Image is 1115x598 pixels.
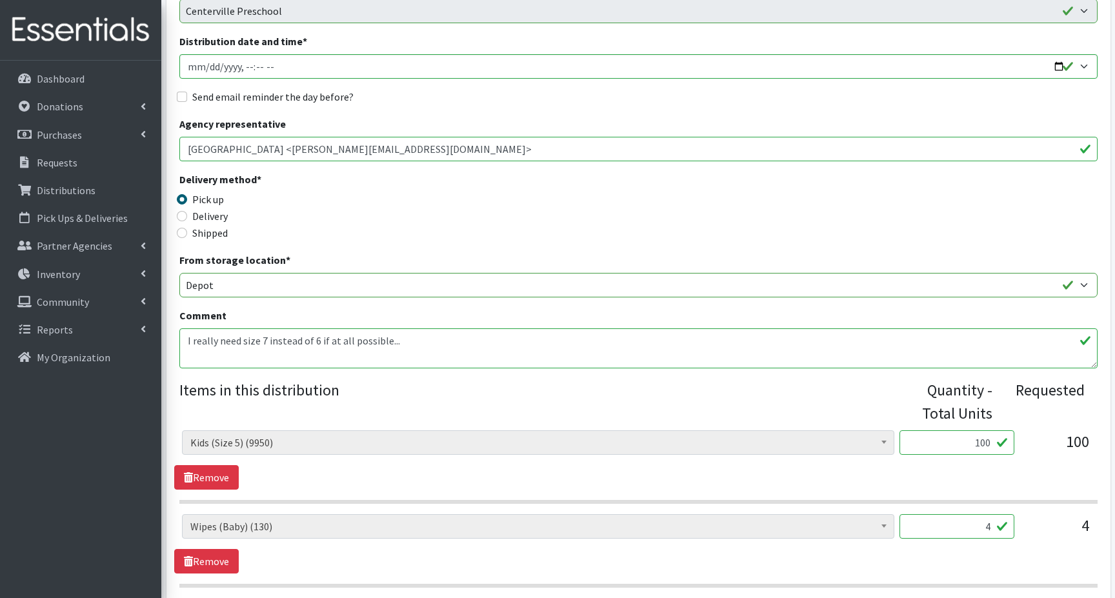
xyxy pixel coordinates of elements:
a: Dashboard [5,66,156,92]
label: Send email reminder the day before? [192,89,354,105]
p: Purchases [37,128,82,141]
a: Remove [174,465,239,490]
a: My Organization [5,344,156,370]
a: Remove [174,549,239,573]
div: 100 [1025,430,1089,465]
div: Requested [1005,379,1084,425]
input: Quantity [899,430,1014,455]
abbr: required [286,254,290,266]
label: Delivery [192,208,228,224]
p: Dashboard [37,72,85,85]
img: HumanEssentials [5,8,156,52]
a: Reports [5,317,156,343]
label: Distribution date and time [179,34,307,49]
a: Inventory [5,261,156,287]
a: Pick Ups & Deliveries [5,205,156,231]
a: Community [5,289,156,315]
p: Inventory [37,268,80,281]
div: Quantity - Total Units [914,379,992,425]
p: My Organization [37,351,110,364]
p: Reports [37,323,73,336]
legend: Items in this distribution [179,379,914,420]
textarea: I really need size 7 instead of 6 if at all possible... [179,328,1098,368]
p: Community [37,295,89,308]
p: Pick Ups & Deliveries [37,212,128,224]
a: Donations [5,94,156,119]
p: Requests [37,156,77,169]
div: 4 [1025,514,1089,549]
label: From storage location [179,252,290,268]
p: Partner Agencies [37,239,112,252]
span: Kids (Size 5) (9950) [182,430,894,455]
span: Wipes (Baby) (130) [182,514,894,539]
label: Agency representative [179,116,286,132]
a: Requests [5,150,156,175]
label: Comment [179,308,226,323]
abbr: required [303,35,307,48]
p: Distributions [37,184,95,197]
a: Partner Agencies [5,233,156,259]
label: Pick up [192,192,224,207]
a: Purchases [5,122,156,148]
span: Kids (Size 5) (9950) [190,434,886,452]
abbr: required [257,173,261,186]
span: Wipes (Baby) (130) [190,517,886,535]
p: Donations [37,100,83,113]
legend: Delivery method [179,172,409,192]
label: Shipped [192,225,228,241]
input: Quantity [899,514,1014,539]
a: Distributions [5,177,156,203]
